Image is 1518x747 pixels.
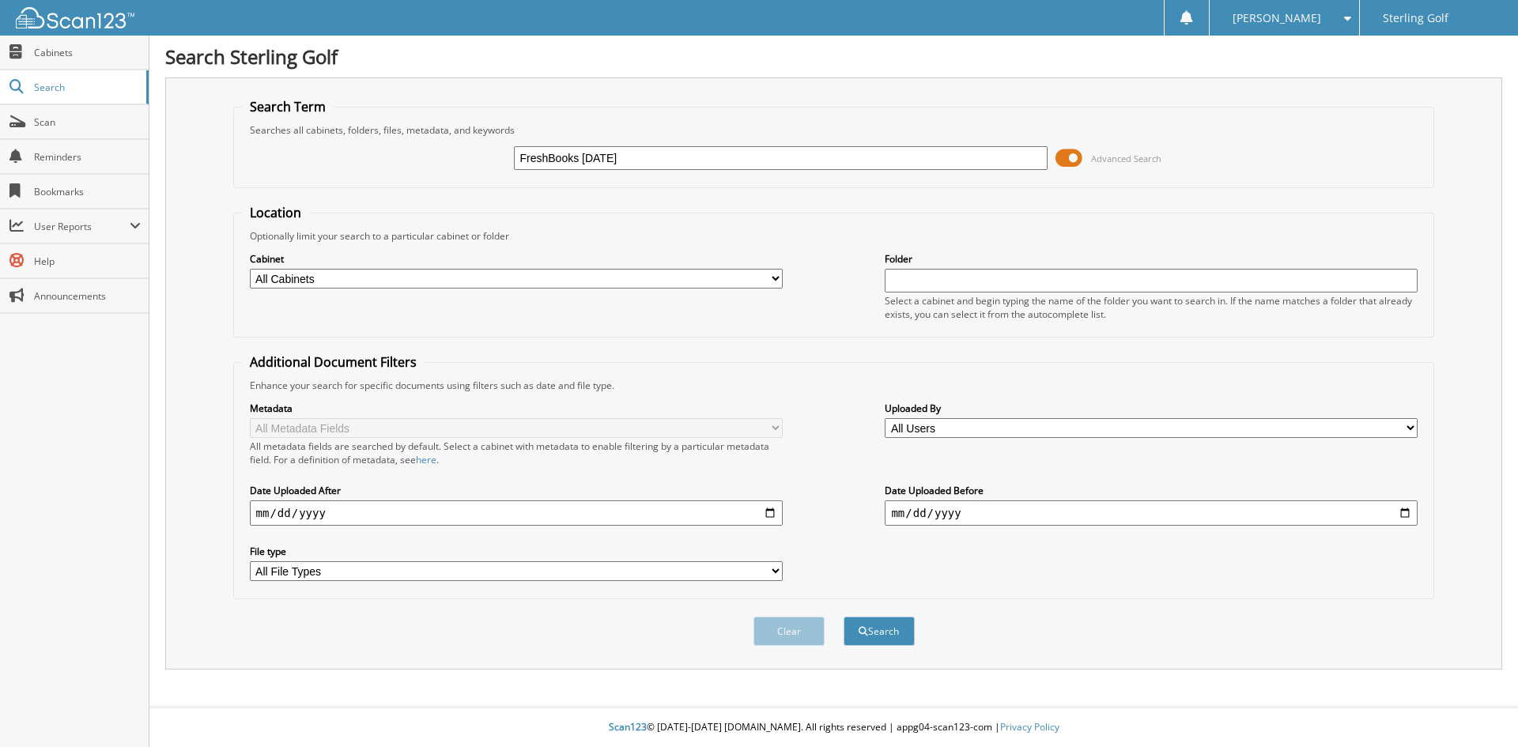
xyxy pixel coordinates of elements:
[16,7,134,28] img: scan123-logo-white.svg
[885,500,1418,526] input: end
[242,379,1426,392] div: Enhance your search for specific documents using filters such as date and file type.
[1091,153,1161,164] span: Advanced Search
[1439,671,1518,747] iframe: Chat Widget
[609,720,647,734] span: Scan123
[34,255,141,268] span: Help
[242,204,309,221] legend: Location
[416,453,436,466] a: here
[250,500,783,526] input: start
[250,484,783,497] label: Date Uploaded After
[34,185,141,198] span: Bookmarks
[885,294,1418,321] div: Select a cabinet and begin typing the name of the folder you want to search in. If the name match...
[34,115,141,129] span: Scan
[885,484,1418,497] label: Date Uploaded Before
[242,353,425,371] legend: Additional Document Filters
[1233,13,1321,23] span: [PERSON_NAME]
[242,98,334,115] legend: Search Term
[242,229,1426,243] div: Optionally limit your search to a particular cabinet or folder
[885,402,1418,415] label: Uploaded By
[34,46,141,59] span: Cabinets
[242,123,1426,137] div: Searches all cabinets, folders, files, metadata, and keywords
[34,289,141,303] span: Announcements
[250,440,783,466] div: All metadata fields are searched by default. Select a cabinet with metadata to enable filtering b...
[250,402,783,415] label: Metadata
[1383,13,1448,23] span: Sterling Golf
[34,81,138,94] span: Search
[1000,720,1059,734] a: Privacy Policy
[34,220,130,233] span: User Reports
[753,617,825,646] button: Clear
[34,150,141,164] span: Reminders
[885,252,1418,266] label: Folder
[250,252,783,266] label: Cabinet
[844,617,915,646] button: Search
[250,545,783,558] label: File type
[165,43,1502,70] h1: Search Sterling Golf
[149,708,1518,747] div: © [DATE]-[DATE] [DOMAIN_NAME]. All rights reserved | appg04-scan123-com |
